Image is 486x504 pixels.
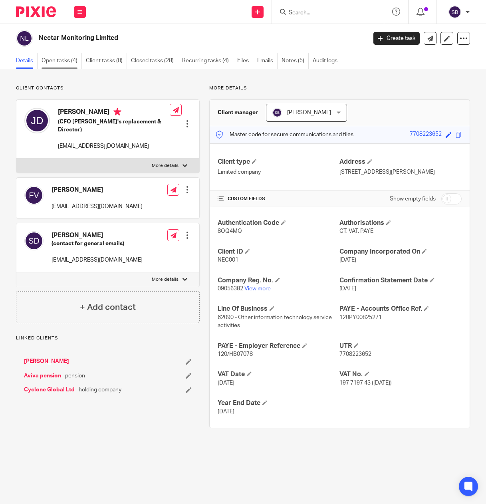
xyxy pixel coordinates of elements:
a: Files [237,53,253,69]
span: [DATE] [218,409,234,415]
a: Closed tasks (28) [131,53,178,69]
img: svg%3E [272,108,282,117]
a: Open tasks (4) [42,53,82,69]
span: 120/HB07078 [218,351,253,357]
span: 7708223652 [339,351,371,357]
p: [EMAIL_ADDRESS][DOMAIN_NAME] [52,256,143,264]
p: More details [152,163,179,169]
span: [DATE] [218,380,234,386]
span: CT, VAT, PAYE [339,228,373,234]
h4: + Add contact [80,301,136,314]
p: Limited company [218,168,340,176]
p: Client contacts [16,85,200,91]
img: Pixie [16,6,56,17]
h4: PAYE - Accounts Office Ref. [339,305,462,313]
span: [DATE] [339,257,356,263]
h4: Authentication Code [218,219,340,227]
h4: Authorisations [339,219,462,227]
h4: VAT Date [218,370,340,379]
h2: Nectar Monitoring Limited [39,34,297,42]
a: Recurring tasks (4) [182,53,233,69]
img: svg%3E [448,6,461,18]
h4: Address [339,158,462,166]
img: svg%3E [16,30,33,47]
i: Primary [113,108,121,116]
p: [EMAIL_ADDRESS][DOMAIN_NAME] [52,202,143,210]
h4: [PERSON_NAME] [52,231,143,240]
h5: (CFO [PERSON_NAME]'s replacement & Director) [58,118,170,134]
a: [PERSON_NAME] [24,357,69,365]
span: NEC001 [218,257,238,263]
span: holding company [79,386,121,394]
a: Cyclone Global Ltd [24,386,75,394]
span: 09056382 [218,286,243,292]
h4: UTR [339,342,462,350]
p: More details [209,85,470,91]
a: Details [16,53,38,69]
p: Linked clients [16,335,200,341]
label: Show empty fields [390,195,436,203]
h4: [PERSON_NAME] [58,108,170,118]
span: 62090 - Other information technology service activities [218,315,332,328]
h5: (contact for general emails) [52,240,143,248]
h4: Client ID [218,248,340,256]
span: [PERSON_NAME] [287,110,331,115]
a: Notes (5) [282,53,309,69]
img: svg%3E [24,108,50,133]
p: [STREET_ADDRESS][PERSON_NAME] [339,168,462,176]
div: 7708223652 [410,130,442,139]
a: Audit logs [313,53,341,69]
h4: VAT No. [339,370,462,379]
h4: Line Of Business [218,305,340,313]
p: More details [152,276,179,283]
span: 197 7197 43 ([DATE]) [339,380,392,386]
a: Emails [257,53,278,69]
span: 120PY00825271 [339,315,382,320]
h4: Confirmation Statement Date [339,276,462,285]
img: svg%3E [24,186,44,205]
h4: Client type [218,158,340,166]
h4: Company Incorporated On [339,248,462,256]
span: pension [65,372,85,380]
a: Create task [373,32,420,45]
span: [DATE] [339,286,356,292]
p: Master code for secure communications and files [216,131,353,139]
a: Client tasks (0) [86,53,127,69]
img: svg%3E [24,231,44,250]
a: Aviva pension [24,372,61,380]
span: 8OQ4MQ [218,228,242,234]
h3: Client manager [218,109,258,117]
h4: CUSTOM FIELDS [218,196,340,202]
a: View more [244,286,271,292]
h4: [PERSON_NAME] [52,186,143,194]
p: [EMAIL_ADDRESS][DOMAIN_NAME] [58,142,170,150]
input: Search [288,10,360,17]
h4: PAYE - Employer Reference [218,342,340,350]
h4: Company Reg. No. [218,276,340,285]
h4: Year End Date [218,399,340,407]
